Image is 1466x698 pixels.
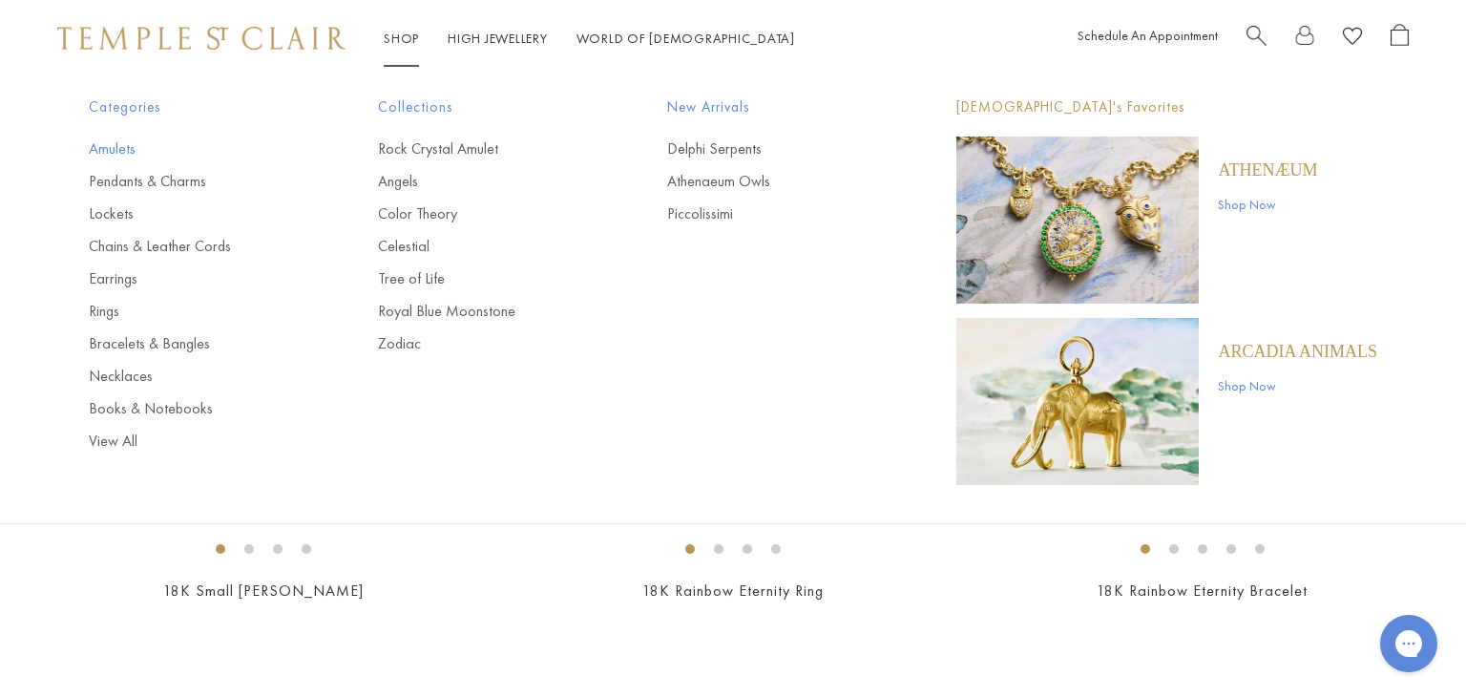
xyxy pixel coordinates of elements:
a: Angels [378,171,591,192]
img: Temple St. Clair [57,27,346,50]
a: Books & Notebooks [89,398,302,419]
a: View Wishlist [1343,24,1362,53]
a: Necklaces [89,366,302,387]
a: Shop Now [1218,375,1377,396]
a: 18K Small [PERSON_NAME] [163,581,364,601]
a: Bracelets & Bangles [89,333,302,354]
a: World of [DEMOGRAPHIC_DATA]World of [DEMOGRAPHIC_DATA] [576,30,795,47]
p: [DEMOGRAPHIC_DATA]'s Favorites [956,95,1377,119]
a: Athenæum [1218,159,1317,180]
iframe: Gorgias live chat messenger [1371,608,1447,679]
a: Shop Now [1218,194,1317,215]
a: Amulets [89,138,302,159]
a: Tree of Life [378,268,591,289]
span: Categories [89,95,302,119]
span: New Arrivals [667,95,880,119]
a: Celestial [378,236,591,257]
a: Pendants & Charms [89,171,302,192]
nav: Main navigation [384,27,795,51]
a: Rock Crystal Amulet [378,138,591,159]
a: Search [1246,24,1267,53]
a: Piccolissimi [667,203,880,224]
a: Athenaeum Owls [667,171,880,192]
a: ARCADIA ANIMALS [1218,341,1377,362]
a: Royal Blue Moonstone [378,301,591,322]
a: Schedule An Appointment [1078,27,1218,44]
a: ShopShop [384,30,419,47]
a: 18K Rainbow Eternity Ring [642,581,824,601]
a: Open Shopping Bag [1391,24,1409,53]
a: Chains & Leather Cords [89,236,302,257]
a: Color Theory [378,203,591,224]
a: Zodiac [378,333,591,354]
a: Delphi Serpents [667,138,880,159]
span: Collections [378,95,591,119]
a: View All [89,431,302,452]
a: Rings [89,301,302,322]
a: Lockets [89,203,302,224]
a: High JewelleryHigh Jewellery [448,30,548,47]
a: 18K Rainbow Eternity Bracelet [1097,581,1308,601]
a: Earrings [89,268,302,289]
